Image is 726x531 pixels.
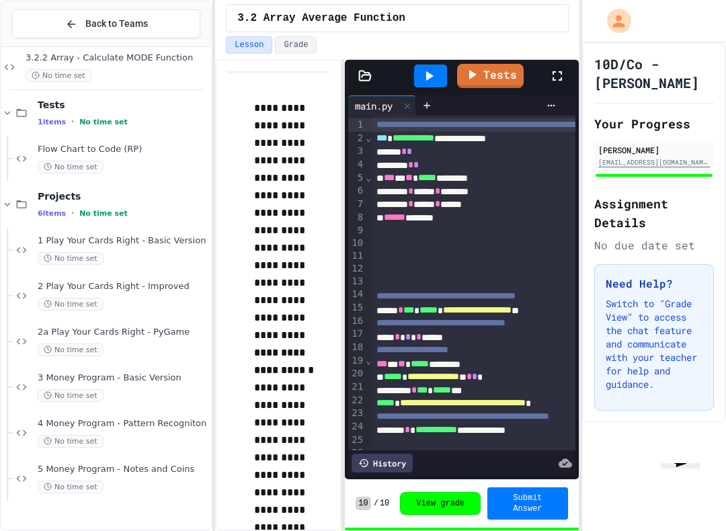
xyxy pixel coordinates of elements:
span: / [374,498,378,509]
span: Submit Answer [498,493,557,514]
iframe: chat widget [655,463,715,520]
div: 9 [348,224,365,237]
div: 22 [348,394,365,407]
div: [PERSON_NAME] [598,144,710,156]
h2: Assignment Details [594,194,714,232]
div: 6 [348,184,365,198]
div: 24 [348,420,365,434]
h3: Need Help? [606,276,702,292]
div: 2 [348,132,365,145]
button: View grade [400,492,481,515]
span: 3.2 Array Average Function [237,10,405,26]
div: 16 [348,315,365,328]
div: 8 [348,211,365,224]
span: 10 [356,497,370,510]
button: Lesson [226,36,272,54]
div: 5 [348,171,365,185]
div: 10 [348,237,365,249]
div: main.py [348,99,399,113]
span: 10 [380,498,389,509]
div: 18 [348,341,365,354]
div: 26 [348,446,365,459]
div: 17 [348,327,365,341]
h1: 10D/Co - [PERSON_NAME] [594,54,714,92]
div: 3 [348,145,365,158]
div: 23 [348,407,365,420]
h2: Your Progress [594,114,714,133]
div: 21 [348,380,365,394]
div: 25 [348,434,365,446]
div: 13 [348,275,365,288]
span: Fold line [365,172,372,183]
p: Switch to "Grade View" to access the chat feature and communicate with your teacher for help and ... [606,297,702,391]
div: 1 [348,118,365,132]
span: Fold line [365,132,372,143]
div: 4 [348,158,365,171]
button: Grade [275,36,317,54]
button: Back to Teams [12,9,200,38]
div: History [352,454,413,473]
div: 12 [348,262,365,275]
span: Back to Teams [85,17,148,31]
div: main.py [348,95,416,116]
div: 15 [348,301,365,315]
div: My Account [593,5,635,36]
div: 20 [348,367,365,380]
span: Fold line [365,355,372,366]
div: No due date set [594,237,714,253]
button: Submit Answer [487,487,567,520]
div: 19 [348,354,365,368]
div: 7 [348,198,365,211]
div: 14 [348,288,365,301]
a: Tests [457,64,524,88]
div: 11 [348,249,365,262]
